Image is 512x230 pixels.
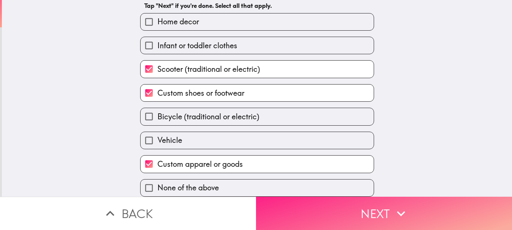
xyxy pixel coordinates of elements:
[157,135,182,145] span: Vehicle
[256,197,512,230] button: Next
[141,156,374,172] button: Custom apparel or goods
[141,108,374,125] button: Bicycle (traditional or electric)
[141,13,374,30] button: Home decor
[141,85,374,101] button: Custom shoes or footwear
[141,37,374,54] button: Infant or toddler clothes
[157,111,259,122] span: Bicycle (traditional or electric)
[141,132,374,149] button: Vehicle
[157,183,219,193] span: None of the above
[141,61,374,77] button: Scooter (traditional or electric)
[157,159,243,169] span: Custom apparel or goods
[157,88,244,98] span: Custom shoes or footwear
[157,16,199,27] span: Home decor
[157,64,260,74] span: Scooter (traditional or electric)
[157,40,237,51] span: Infant or toddler clothes
[144,1,370,10] h6: Tap "Next" if you're done. Select all that apply.
[141,180,374,196] button: None of the above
